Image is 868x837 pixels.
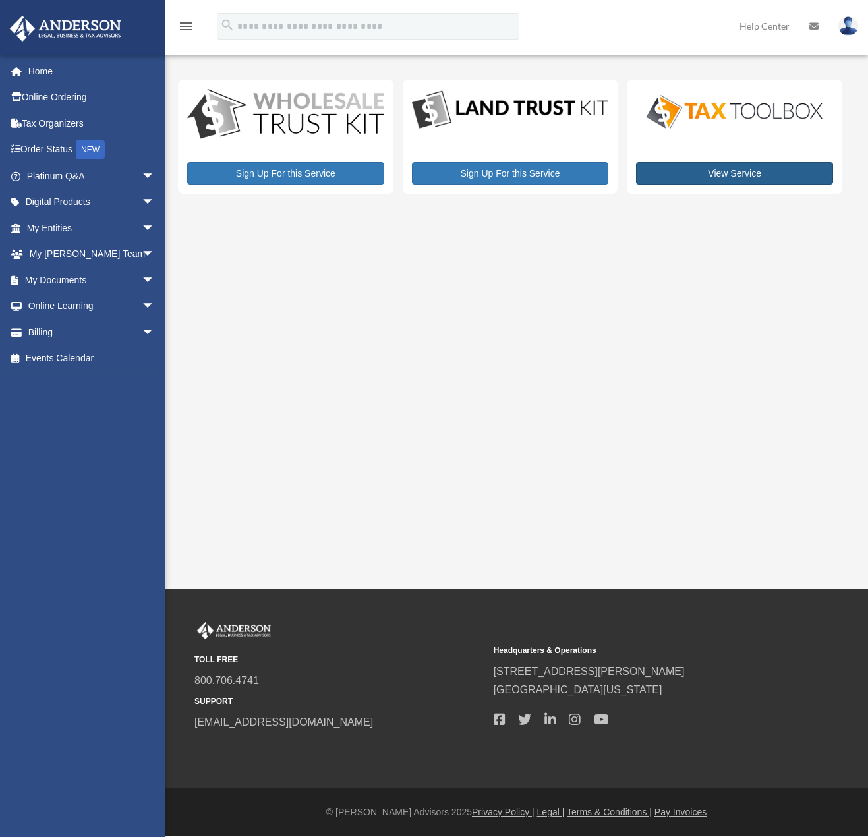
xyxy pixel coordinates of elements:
span: arrow_drop_down [142,215,168,242]
img: Anderson Advisors Platinum Portal [6,16,125,42]
img: LandTrust_lgo-1.jpg [412,89,609,131]
a: My Entitiesarrow_drop_down [9,215,175,241]
a: [STREET_ADDRESS][PERSON_NAME] [494,666,685,677]
span: arrow_drop_down [142,163,168,190]
span: arrow_drop_down [142,319,168,346]
a: Sign Up For this Service [187,162,384,185]
a: Home [9,58,175,84]
a: Billingarrow_drop_down [9,319,175,345]
a: Digital Productsarrow_drop_down [9,189,168,216]
a: Sign Up For this Service [412,162,609,185]
a: Events Calendar [9,345,175,372]
a: Privacy Policy | [472,807,535,817]
i: search [220,18,235,32]
a: View Service [636,162,833,185]
i: menu [178,18,194,34]
img: WS-Trust-Kit-lgo-1.jpg [187,89,384,141]
a: Order StatusNEW [9,136,175,163]
a: Pay Invoices [654,807,707,817]
small: SUPPORT [194,695,484,708]
a: Online Ordering [9,84,175,111]
small: Headquarters & Operations [494,644,784,658]
a: 800.706.4741 [194,675,259,686]
a: menu [178,23,194,34]
span: arrow_drop_down [142,241,168,268]
a: Online Learningarrow_drop_down [9,293,175,320]
span: arrow_drop_down [142,293,168,320]
div: © [PERSON_NAME] Advisors 2025 [165,804,868,821]
a: Legal | [537,807,565,817]
span: arrow_drop_down [142,189,168,216]
a: Platinum Q&Aarrow_drop_down [9,163,175,189]
span: arrow_drop_down [142,267,168,294]
img: Anderson Advisors Platinum Portal [194,622,274,639]
a: My Documentsarrow_drop_down [9,267,175,293]
a: My [PERSON_NAME] Teamarrow_drop_down [9,241,175,268]
img: User Pic [838,16,858,36]
div: NEW [76,140,105,159]
a: [EMAIL_ADDRESS][DOMAIN_NAME] [194,716,373,728]
a: Terms & Conditions | [567,807,652,817]
a: [GEOGRAPHIC_DATA][US_STATE] [494,684,662,695]
small: TOLL FREE [194,653,484,667]
a: Tax Organizers [9,110,175,136]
